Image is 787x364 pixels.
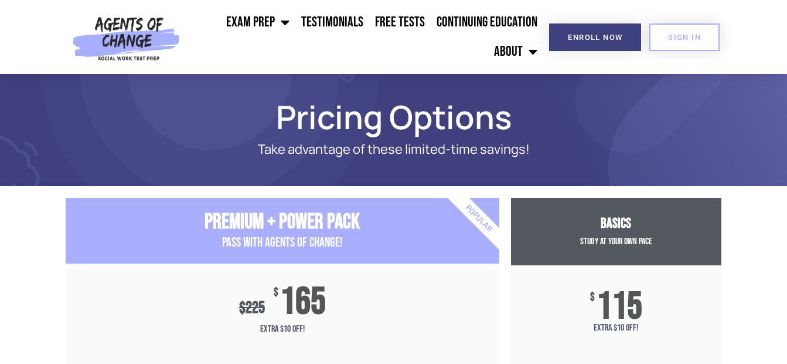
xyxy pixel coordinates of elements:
a: Exam Prep [220,8,295,37]
h1: Pricing Options [60,103,728,130]
span: Extra $10 Off! [526,322,707,333]
h3: Basics [511,215,721,232]
a: About [488,37,543,66]
h3: Premium + Power Pack [66,210,499,235]
span: Enroll Now [568,33,622,41]
span: 165 [280,287,326,318]
a: Testimonials [295,8,369,37]
nav: Menu [185,8,543,66]
p: Take advantage of these limited-time savings! [107,142,681,157]
div: Popular [411,151,546,287]
span: $ [239,298,246,318]
a: Free Tests [369,8,431,37]
span: $ [274,287,278,299]
a: Continuing Education [431,8,543,37]
a: SIGN IN [649,23,720,51]
span: SIGN IN [668,33,701,41]
span: Study at your Own Pace [580,236,652,247]
span: $ [590,292,595,304]
a: Enroll Now [549,23,641,51]
span: Extra $10 Off! [66,318,499,341]
span: 115 [597,292,642,322]
div: 225 [239,298,265,318]
span: PASS with AGENTS OF CHANGE! [222,235,343,251]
